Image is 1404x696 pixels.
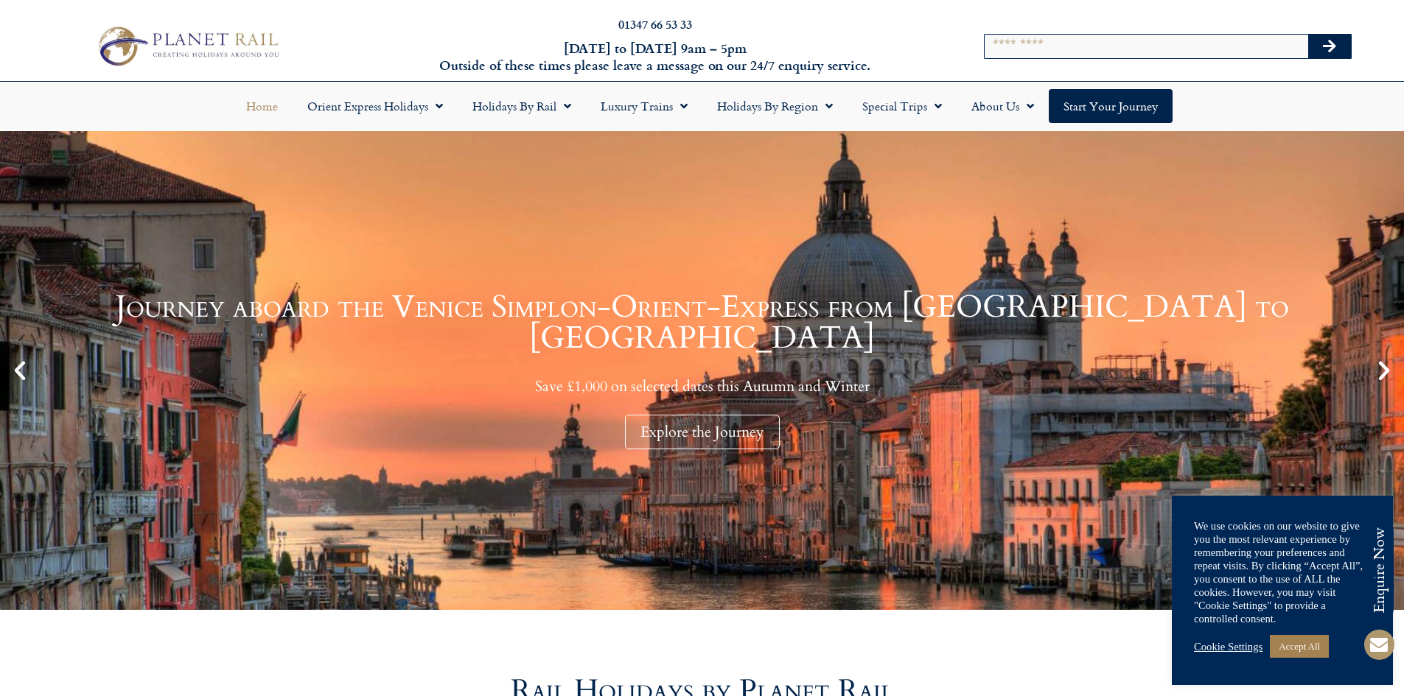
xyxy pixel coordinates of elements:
[848,89,957,123] a: Special Trips
[1194,640,1262,653] a: Cookie Settings
[378,40,932,74] h6: [DATE] to [DATE] 9am – 5pm Outside of these times please leave a message on our 24/7 enquiry serv...
[7,358,32,383] div: Previous slide
[293,89,458,123] a: Orient Express Holidays
[625,415,780,449] div: Explore the Journey
[618,15,692,32] a: 01347 66 53 33
[37,292,1367,354] h1: Journey aboard the Venice Simplon-Orient-Express from [GEOGRAPHIC_DATA] to [GEOGRAPHIC_DATA]
[957,89,1049,123] a: About Us
[1308,35,1351,58] button: Search
[586,89,702,123] a: Luxury Trains
[231,89,293,123] a: Home
[1270,635,1329,658] a: Accept All
[458,89,586,123] a: Holidays by Rail
[1049,89,1173,123] a: Start your Journey
[91,22,284,69] img: Planet Rail Train Holidays Logo
[37,377,1367,396] p: Save £1,000 on selected dates this Autumn and Winter
[702,89,848,123] a: Holidays by Region
[1194,519,1371,625] div: We use cookies on our website to give you the most relevant experience by remembering your prefer...
[1372,358,1397,383] div: Next slide
[7,89,1397,123] nav: Menu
